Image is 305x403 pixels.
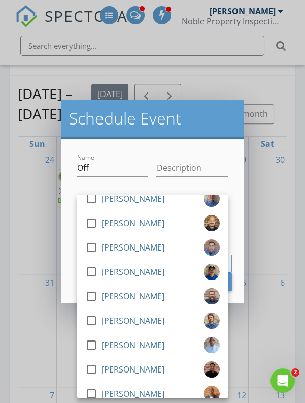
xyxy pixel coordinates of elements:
img: headshot__bryan_reynolds.jpg [204,313,220,329]
div: [PERSON_NAME] [101,337,164,353]
span: 2 [291,368,299,377]
div: [PERSON_NAME] [101,288,164,304]
div: [PERSON_NAME] [101,361,164,378]
img: headshot__gaston_rios.png [204,215,220,231]
iframe: Intercom live chat [270,368,295,393]
img: headshot__kevin_summer.png [204,337,220,353]
div: [PERSON_NAME] [101,264,164,280]
img: headshot__james_smith.jpeg [204,264,220,280]
div: [PERSON_NAME] [101,239,164,256]
img: headshot__matthew_king.jpg [204,288,220,304]
img: headshot__jeff_marsalis.jpg [204,191,220,207]
div: [PERSON_NAME] [101,386,164,402]
div: [PERSON_NAME] [101,215,164,231]
img: new_headshot__timothy_hill.jpg [204,386,220,402]
h2: Schedule Event [69,108,236,129]
img: headshot__franco_meza.png [204,361,220,378]
div: [PERSON_NAME] [101,191,164,207]
img: headshot__alex_gallardo.jpg [204,239,220,256]
div: [PERSON_NAME] [101,313,164,329]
